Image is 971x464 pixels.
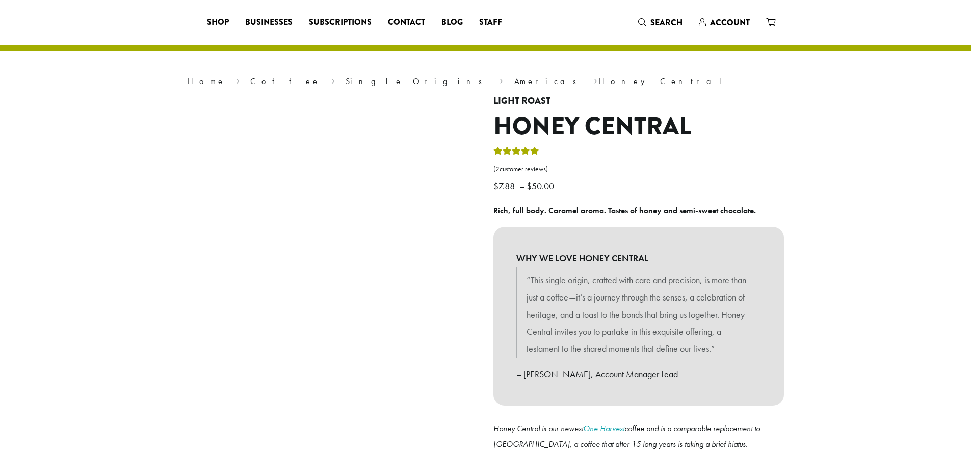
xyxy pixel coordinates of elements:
[188,75,784,88] nav: Breadcrumb
[309,16,372,29] span: Subscriptions
[441,16,463,29] span: Blog
[493,96,784,107] h4: Light Roast
[493,145,539,160] div: Rated 5.00 out of 5
[331,72,335,88] span: ›
[527,271,751,358] p: “This single origin, crafted with care and precision, is more than just a coffee—it’s a journey t...
[188,76,225,87] a: Home
[527,180,557,192] bdi: 50.00
[500,72,503,88] span: ›
[493,180,517,192] bdi: 7.88
[493,423,760,449] i: Honey Central is our newest coffee and is a comparable replacement to [GEOGRAPHIC_DATA], a coffee...
[479,16,502,29] span: Staff
[471,14,510,31] a: Staff
[388,16,425,29] span: Contact
[245,16,293,29] span: Businesses
[207,16,229,29] span: Shop
[710,17,750,29] span: Account
[495,165,500,173] span: 2
[493,180,498,192] span: $
[650,17,683,29] span: Search
[250,76,320,87] a: Coffee
[493,112,784,142] h1: Honey Central
[583,423,624,434] a: One Harvest
[519,180,524,192] span: –
[527,180,532,192] span: $
[236,72,240,88] span: ›
[493,164,784,174] a: (2customer reviews)
[346,76,489,87] a: Single Origins
[514,76,583,87] a: Americas
[516,250,761,267] b: WHY WE LOVE HONEY CENTRAL
[594,72,597,88] span: ›
[493,205,756,216] b: Rich, full body. Caramel aroma. Tastes of honey and semi-sweet chocolate.
[630,14,691,31] a: Search
[516,366,761,383] p: – [PERSON_NAME], Account Manager Lead
[199,14,237,31] a: Shop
